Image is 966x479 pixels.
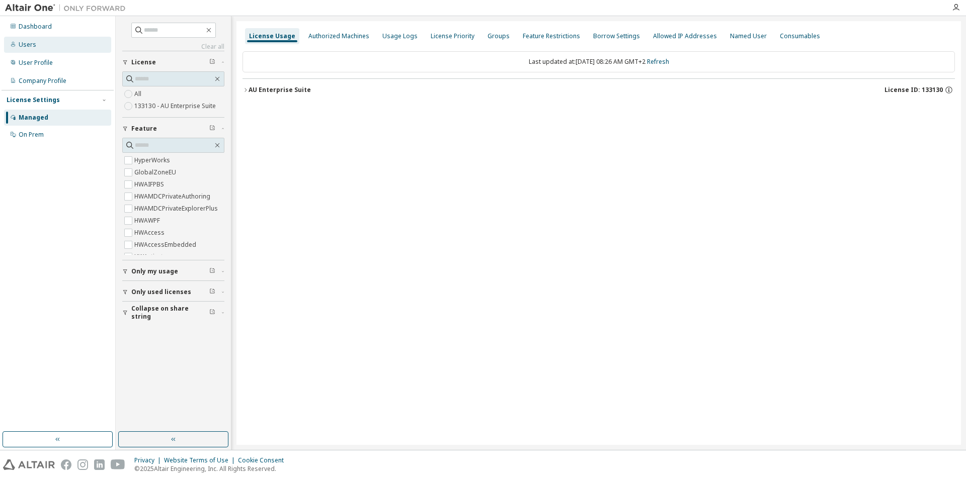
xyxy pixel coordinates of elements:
[19,59,53,67] div: User Profile
[111,459,125,470] img: youtube.svg
[209,309,215,317] span: Clear filter
[77,459,88,470] img: instagram.svg
[122,281,224,303] button: Only used licenses
[61,459,71,470] img: facebook.svg
[134,100,218,112] label: 133130 - AU Enterprise Suite
[131,58,156,66] span: License
[884,86,943,94] span: License ID: 133130
[19,77,66,85] div: Company Profile
[134,227,167,239] label: HWAccess
[238,456,290,464] div: Cookie Consent
[730,32,767,40] div: Named User
[19,114,48,122] div: Managed
[134,464,290,473] p: © 2025 Altair Engineering, Inc. All Rights Reserved.
[134,203,220,215] label: HWAMDCPrivateExplorerPlus
[164,456,238,464] div: Website Terms of Use
[431,32,474,40] div: License Priority
[134,88,143,100] label: All
[94,459,105,470] img: linkedin.svg
[653,32,717,40] div: Allowed IP Addresses
[131,125,157,133] span: Feature
[488,32,510,40] div: Groups
[134,190,212,203] label: HWAMDCPrivateAuthoring
[5,3,131,13] img: Altair One
[249,32,295,40] div: License Usage
[134,154,172,166] label: HyperWorks
[382,32,418,40] div: Usage Logs
[19,131,44,139] div: On Prem
[243,51,955,72] div: Last updated at: [DATE] 08:26 AM GMT+2
[780,32,820,40] div: Consumables
[243,79,955,101] button: AU Enterprise SuiteLicense ID: 133130
[134,456,164,464] div: Privacy
[209,125,215,133] span: Clear filter
[131,305,209,321] span: Collapse on share string
[593,32,640,40] div: Borrow Settings
[209,267,215,275] span: Clear filter
[122,260,224,282] button: Only my usage
[122,51,224,73] button: License
[3,459,55,470] img: altair_logo.svg
[134,178,166,190] label: HWAIFPBS
[134,251,169,263] label: HWActivate
[122,302,224,324] button: Collapse on share string
[308,32,369,40] div: Authorized Machines
[19,23,52,31] div: Dashboard
[122,118,224,140] button: Feature
[249,86,311,94] div: AU Enterprise Suite
[209,288,215,296] span: Clear filter
[523,32,580,40] div: Feature Restrictions
[134,215,162,227] label: HWAWPF
[122,43,224,51] a: Clear all
[19,41,36,49] div: Users
[131,267,178,275] span: Only my usage
[209,58,215,66] span: Clear filter
[7,96,60,104] div: License Settings
[134,166,178,178] label: GlobalZoneEU
[647,57,669,66] a: Refresh
[131,288,191,296] span: Only used licenses
[134,239,198,251] label: HWAccessEmbedded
